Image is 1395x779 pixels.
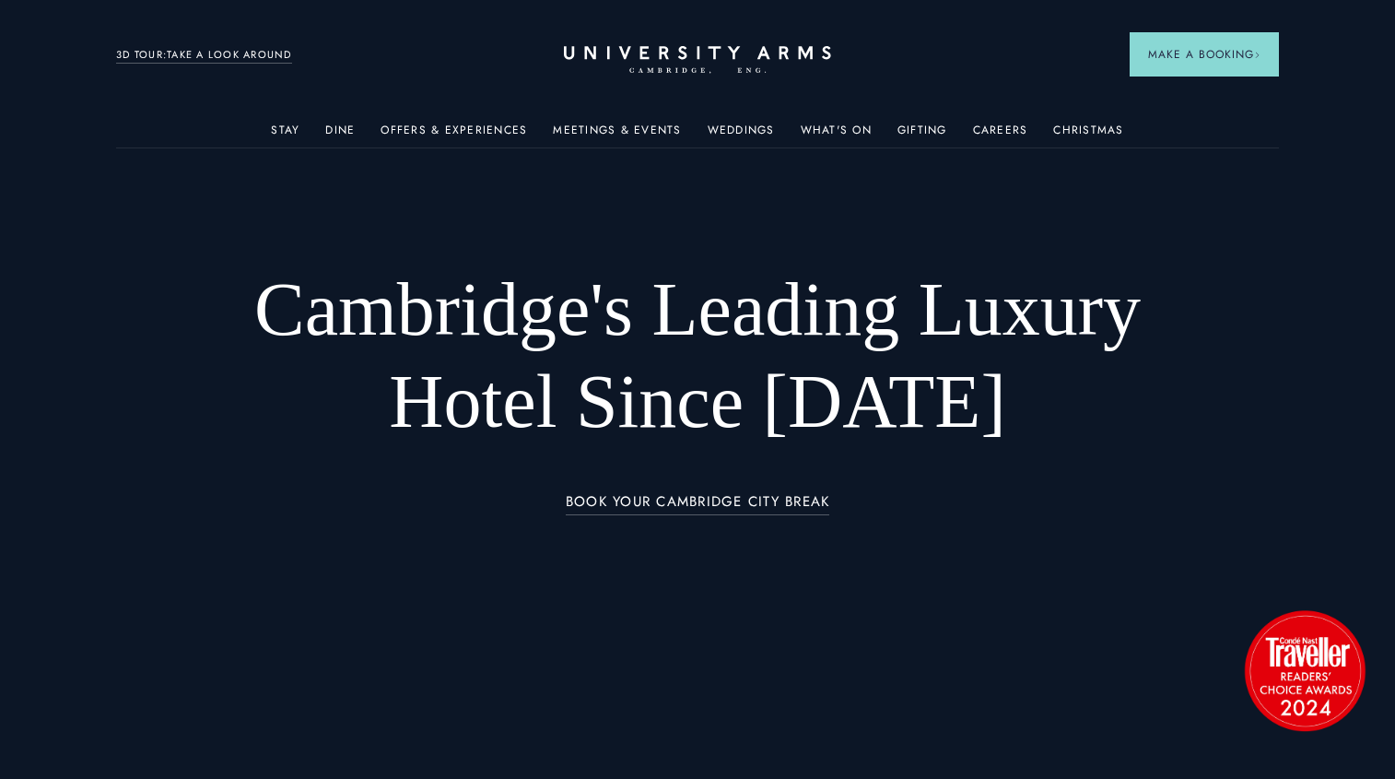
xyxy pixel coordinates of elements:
a: 3D TOUR:TAKE A LOOK AROUND [116,47,292,64]
a: Offers & Experiences [381,124,527,148]
a: BOOK YOUR CAMBRIDGE CITY BREAK [566,494,830,515]
h1: Cambridge's Leading Luxury Hotel Since [DATE] [232,264,1162,448]
a: What's On [801,124,872,148]
a: Gifting [897,124,947,148]
a: Dine [325,124,355,148]
a: Home [564,46,831,75]
a: Meetings & Events [553,124,681,148]
img: Arrow icon [1254,52,1260,58]
a: Christmas [1053,124,1123,148]
img: image-2524eff8f0c5d55edbf694693304c4387916dea5-1501x1501-png [1236,601,1374,739]
span: Make a Booking [1148,46,1260,63]
a: Stay [271,124,299,148]
a: Careers [973,124,1028,148]
a: Weddings [708,124,775,148]
button: Make a BookingArrow icon [1130,32,1279,77]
